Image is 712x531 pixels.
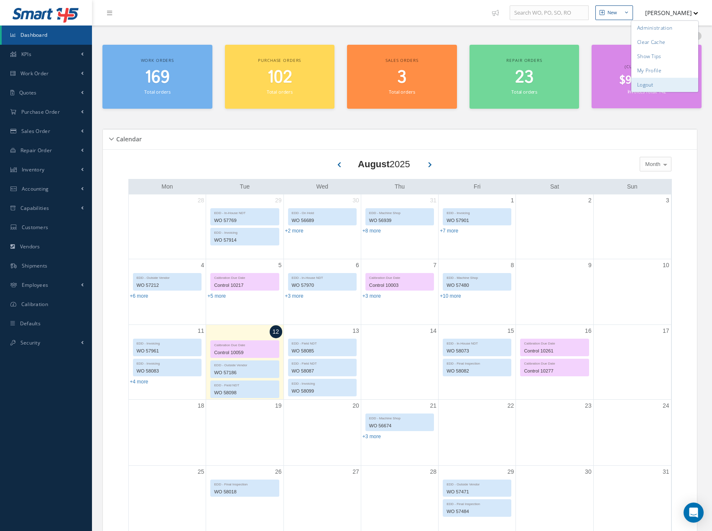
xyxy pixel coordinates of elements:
[684,503,704,523] div: Open Intercom Messenger
[506,400,516,412] a: August 22, 2025
[129,259,206,325] td: August 4, 2025
[283,399,361,465] td: August 20, 2025
[443,273,511,281] div: EDD - Machine Shop
[516,325,593,400] td: August 16, 2025
[366,421,434,431] div: WO 56674
[443,281,511,290] div: WO 57480
[288,209,356,216] div: EDD - On Hold
[258,57,301,63] span: Purchase orders
[443,366,511,376] div: WO 58082
[351,194,361,207] a: July 30, 2025
[145,66,170,89] span: 169
[361,399,438,465] td: August 21, 2025
[631,35,698,49] a: Clear Cache
[443,216,511,225] div: WO 57901
[470,45,579,109] a: Repair orders 23 Total orders
[196,194,206,207] a: July 28, 2025
[439,325,516,400] td: August 15, 2025
[593,399,671,465] td: August 24, 2025
[351,400,361,412] a: August 20, 2025
[521,346,588,356] div: Control 10261
[631,64,698,78] a: My Profile
[199,259,206,271] a: August 4, 2025
[637,5,698,21] button: [PERSON_NAME]
[521,339,588,346] div: Calibration Due Date
[361,259,438,325] td: August 7, 2025
[587,194,593,207] a: August 2, 2025
[129,399,206,465] td: August 18, 2025
[628,88,666,94] small: Invoices Total: 142
[593,325,671,400] td: August 17, 2025
[285,228,304,234] a: Show 2 more events
[583,466,593,478] a: August 30, 2025
[288,386,356,396] div: WO 58099
[510,5,589,20] input: Search WO, PO, SO, RO
[288,359,356,366] div: EDD - Field NDT
[211,480,278,487] div: EDD - Final Inspection
[102,45,212,109] a: Work orders 169 Total orders
[19,89,37,96] span: Quotes
[664,194,671,207] a: August 3, 2025
[631,49,698,64] a: Show Tips
[583,325,593,337] a: August 16, 2025
[133,359,202,366] div: EDD - Invoicing
[631,21,698,35] a: Administration
[20,320,41,327] span: Defaults
[283,194,361,259] td: July 30, 2025
[361,194,438,259] td: July 31, 2025
[288,281,356,290] div: WO 57970
[133,339,202,346] div: EDD - Invoicing
[288,339,356,346] div: EDD - Field NDT
[225,45,335,109] a: Purchase orders 102 Total orders
[130,293,148,299] a: Show 6 more events
[506,57,542,63] span: Repair orders
[133,366,202,376] div: WO 58083
[583,400,593,412] a: August 23, 2025
[661,400,671,412] a: August 24, 2025
[206,194,283,259] td: July 29, 2025
[267,66,292,89] span: 102
[211,341,278,348] div: Calibration Due Date
[211,281,278,290] div: Control 10217
[2,26,92,45] a: Dashboard
[273,194,283,207] a: July 29, 2025
[431,259,438,271] a: August 7, 2025
[22,166,45,173] span: Inventory
[595,5,633,20] button: New
[362,228,381,234] a: Show 8 more events
[141,57,174,63] span: Work orders
[506,325,516,337] a: August 15, 2025
[273,466,283,478] a: August 26, 2025
[511,89,537,95] small: Total orders
[631,78,698,92] a: Logout
[351,466,361,478] a: August 27, 2025
[351,325,361,337] a: August 13, 2025
[443,346,511,356] div: WO 58073
[22,281,48,288] span: Employees
[129,325,206,400] td: August 11, 2025
[211,216,278,225] div: WO 57769
[506,466,516,478] a: August 29, 2025
[20,70,49,77] span: Work Order
[211,381,278,388] div: EDD - Field NDT
[133,346,202,356] div: WO 57961
[439,399,516,465] td: August 22, 2025
[625,181,639,192] a: Sunday
[593,194,671,259] td: August 3, 2025
[521,366,588,376] div: Control 10277
[443,359,511,366] div: EDD - Final Inspection
[625,64,669,69] span: (Current Month)
[366,281,434,290] div: Control 10003
[661,466,671,478] a: August 31, 2025
[443,487,511,497] div: WO 57471
[211,228,278,235] div: EDD - Invoicing
[389,89,415,95] small: Total orders
[439,259,516,325] td: August 8, 2025
[21,128,50,135] span: Sales Order
[273,400,283,412] a: August 19, 2025
[366,216,434,225] div: WO 56939
[20,339,40,346] span: Security
[361,325,438,400] td: August 14, 2025
[358,159,390,169] b: August
[196,466,206,478] a: August 25, 2025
